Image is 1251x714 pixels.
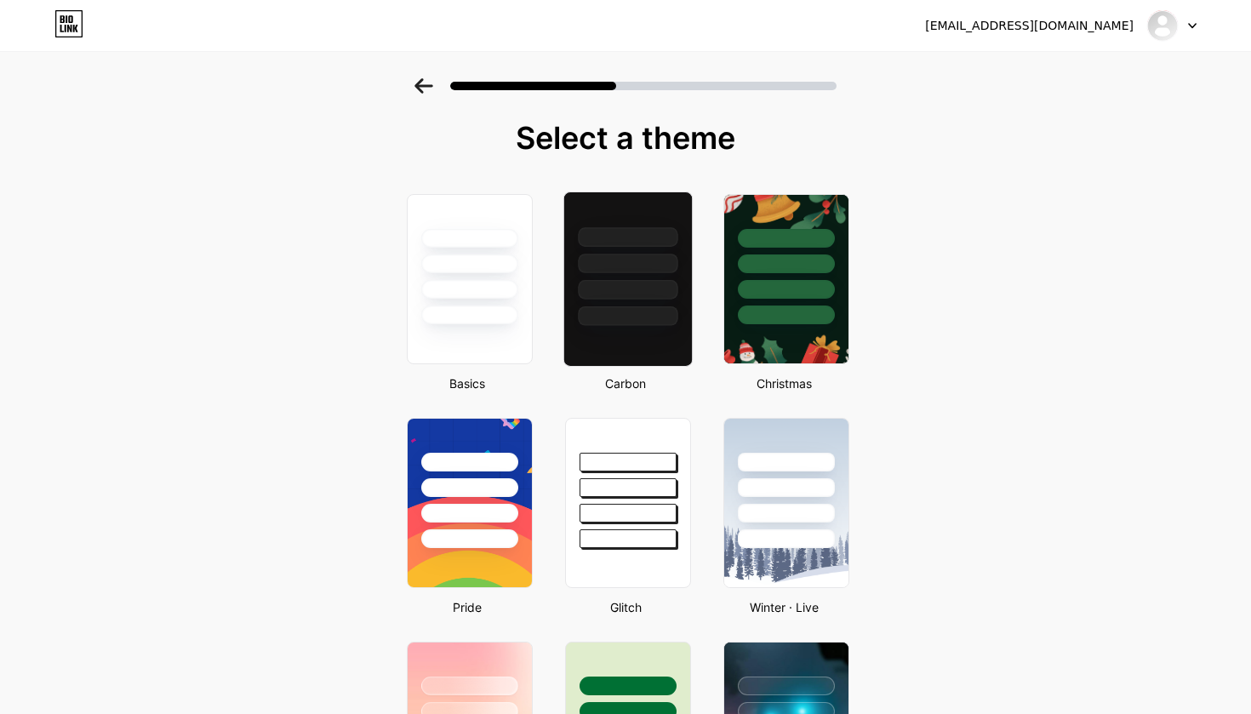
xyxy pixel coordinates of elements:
div: Carbon [560,374,691,392]
div: Winter · Live [718,598,849,616]
img: drivecircle [1146,9,1179,42]
div: Select a theme [400,121,851,155]
div: Glitch [560,598,691,616]
div: Basics [402,374,533,392]
div: Pride [402,598,533,616]
div: [EMAIL_ADDRESS][DOMAIN_NAME] [925,17,1134,35]
div: Christmas [718,374,849,392]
